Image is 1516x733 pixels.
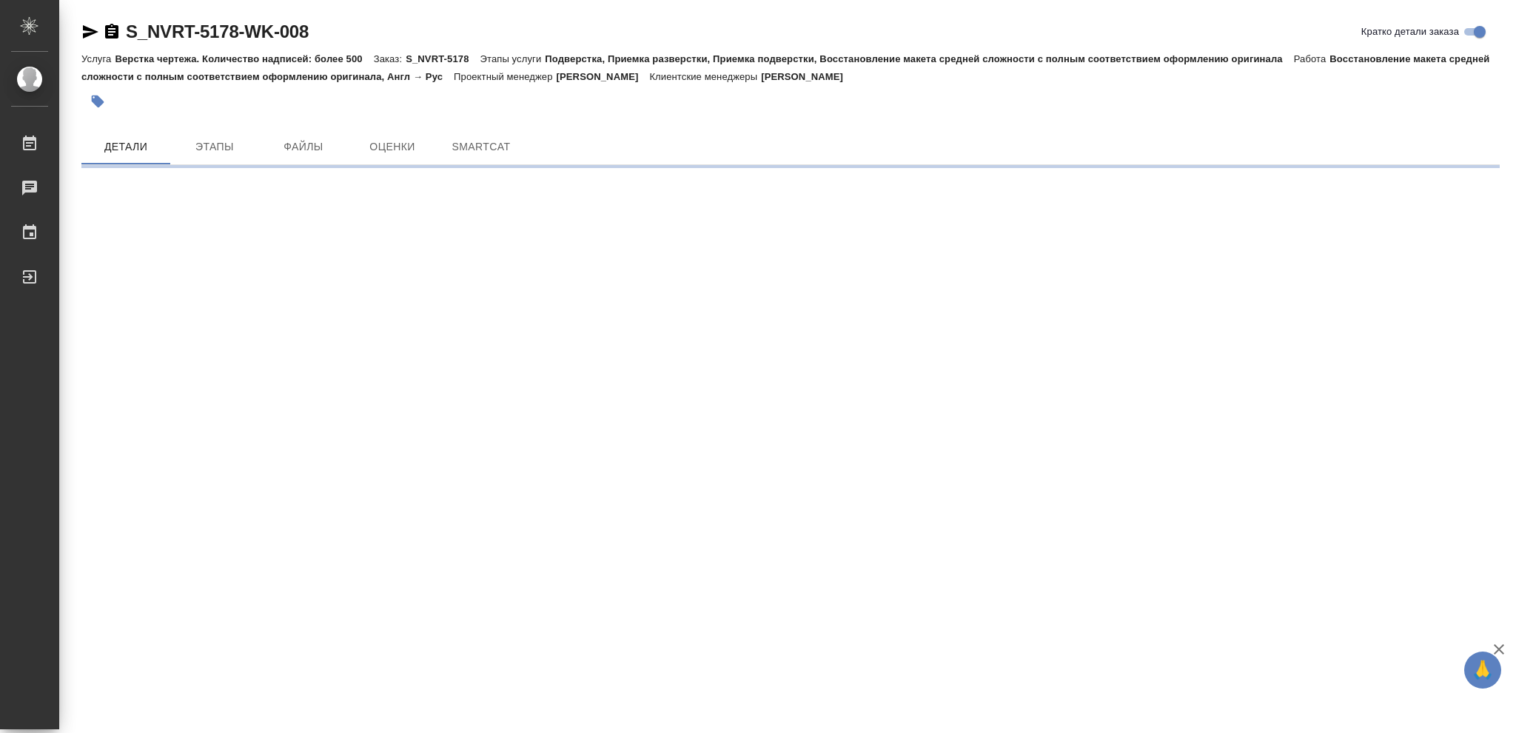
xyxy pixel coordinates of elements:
p: Заказ: [374,53,406,64]
button: Добавить тэг [81,85,114,118]
p: Проектный менеджер [454,71,556,82]
p: Подверстка, Приемка разверстки, Приемка подверстки, Восстановление макета средней сложности с пол... [545,53,1293,64]
p: S_NVRT-5178 [406,53,480,64]
span: Детали [90,138,161,156]
span: 🙏 [1470,655,1495,686]
p: [PERSON_NAME] [761,71,854,82]
span: Файлы [268,138,339,156]
p: Этапы услуги [480,53,546,64]
p: [PERSON_NAME] [557,71,650,82]
p: Клиентские менеджеры [649,71,761,82]
button: 🙏 [1464,652,1501,689]
span: Этапы [179,138,250,156]
span: SmartCat [446,138,517,156]
button: Скопировать ссылку для ЯМессенджера [81,23,99,41]
a: S_NVRT-5178-WK-008 [126,21,309,41]
span: Кратко детали заказа [1361,24,1459,39]
button: Скопировать ссылку [103,23,121,41]
p: Услуга [81,53,115,64]
span: Оценки [357,138,428,156]
p: Работа [1294,53,1330,64]
p: Верстка чертежа. Количество надписей: более 500 [115,53,373,64]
